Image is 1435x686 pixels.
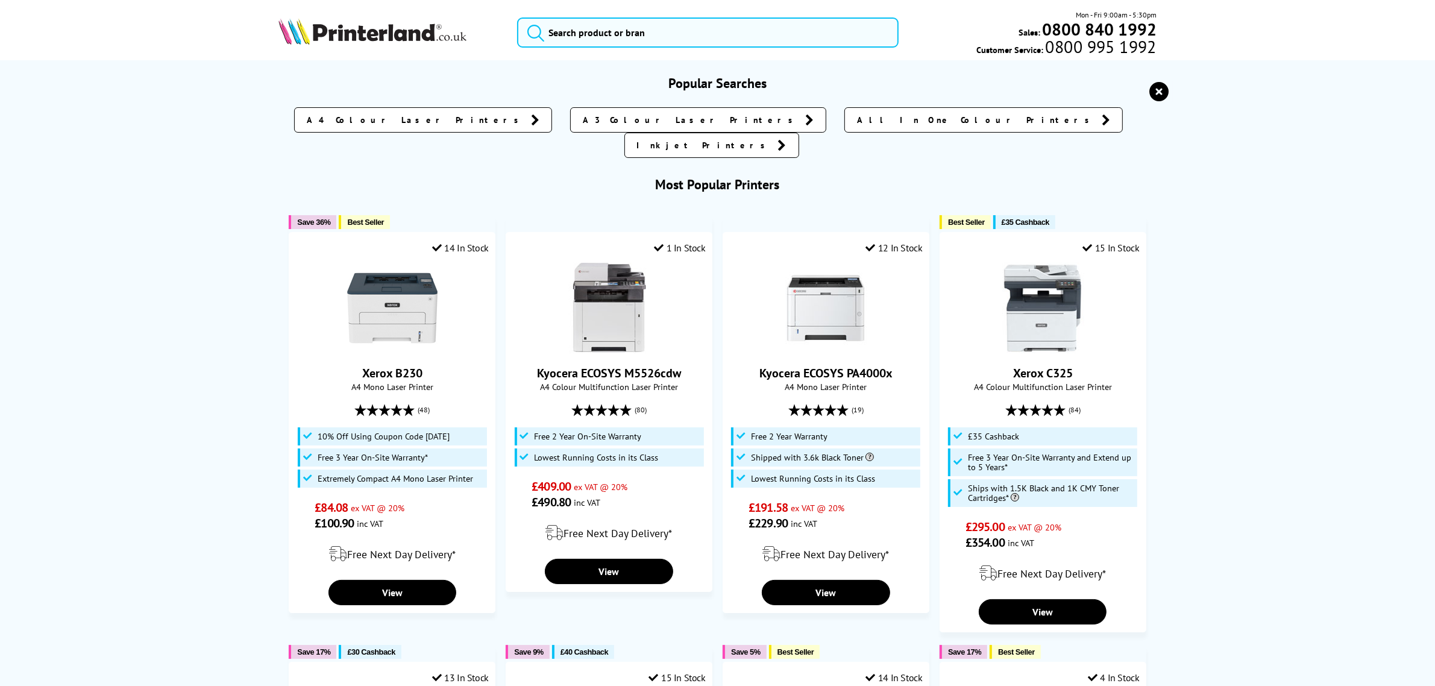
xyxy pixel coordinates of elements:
[762,580,890,605] a: View
[624,133,799,158] a: Inkjet Printers
[780,344,871,356] a: Kyocera ECOSYS PA4000x
[1008,537,1034,549] span: inc VAT
[948,218,985,227] span: Best Seller
[791,518,817,529] span: inc VAT
[723,645,766,659] button: Save 5%
[993,215,1055,229] button: £35 Cashback
[749,515,788,531] span: £229.90
[751,432,827,441] span: Free 2 Year Warranty
[865,242,922,254] div: 12 In Stock
[514,647,543,656] span: Save 9%
[351,502,404,514] span: ex VAT @ 20%
[990,645,1041,659] button: Best Seller
[1042,18,1157,40] b: 0800 840 1992
[1082,242,1139,254] div: 15 In Stock
[318,432,450,441] span: 10% Off Using Coupon Code [DATE]
[297,218,330,227] span: Save 36%
[948,647,981,656] span: Save 17%
[289,215,336,229] button: Save 36%
[751,474,875,483] span: Lowest Running Costs in its Class
[769,645,820,659] button: Best Seller
[649,672,706,684] div: 15 In Stock
[315,500,348,515] span: £84.08
[1088,672,1140,684] div: 4 In Stock
[729,537,922,571] div: modal_delivery
[966,519,1005,535] span: £295.00
[517,17,898,48] input: Search product or bran
[307,114,525,126] span: A4 Colour Laser Printers
[1019,27,1040,38] span: Sales:
[506,645,549,659] button: Save 9%
[537,365,681,381] a: Kyocera ECOSYS M5526cdw
[857,114,1096,126] span: All In One Colour Printers
[295,381,488,392] span: A4 Mono Laser Printer
[791,502,844,514] span: ex VAT @ 20%
[637,139,772,151] span: Inkjet Printers
[278,18,466,45] img: Printerland Logo
[940,215,991,229] button: Best Seller
[347,218,384,227] span: Best Seller
[852,398,864,421] span: (19)
[729,381,922,392] span: A4 Mono Laser Printer
[289,645,336,659] button: Save 17%
[347,263,438,353] img: Xerox B230
[574,497,600,508] span: inc VAT
[1040,24,1157,35] a: 0800 840 1992
[759,365,893,381] a: Kyocera ECOSYS PA4000x
[1013,365,1073,381] a: Xerox C325
[552,645,614,659] button: £40 Cashback
[535,432,642,441] span: Free 2 Year On-Site Warranty
[357,518,383,529] span: inc VAT
[780,263,871,353] img: Kyocera ECOSYS PA4000x
[295,537,488,571] div: modal_delivery
[749,500,788,515] span: £191.58
[532,479,571,494] span: £409.00
[432,672,489,684] div: 13 In Stock
[532,494,571,510] span: £490.80
[946,381,1139,392] span: A4 Colour Multifunction Laser Printer
[564,263,655,353] img: Kyocera ECOSYS M5526cdw
[966,535,1005,550] span: £354.00
[1076,9,1157,20] span: Mon - Fri 9:00am - 5:30pm
[545,559,673,584] a: View
[512,516,705,550] div: modal_delivery
[998,647,1035,656] span: Best Seller
[328,580,456,605] a: View
[574,481,627,492] span: ex VAT @ 20%
[278,176,1157,193] h3: Most Popular Printers
[865,672,922,684] div: 14 In Stock
[318,474,473,483] span: Extremely Compact A4 Mono Laser Printer
[997,344,1088,356] a: Xerox C325
[339,215,390,229] button: Best Seller
[751,453,874,462] span: Shipped with 3.6k Black Toner
[535,453,659,462] span: Lowest Running Costs in its Class
[362,365,422,381] a: Xerox B230
[946,556,1139,590] div: modal_delivery
[560,647,608,656] span: £40 Cashback
[297,647,330,656] span: Save 17%
[1044,41,1157,52] span: 0800 995 1992
[777,647,814,656] span: Best Seller
[564,344,655,356] a: Kyocera ECOSYS M5526cdw
[278,18,502,47] a: Printerland Logo
[940,645,987,659] button: Save 17%
[318,453,428,462] span: Free 3 Year On-Site Warranty*
[968,432,1019,441] span: £35 Cashback
[294,107,552,133] a: A4 Colour Laser Printers
[968,483,1134,503] span: Ships with 1.5K Black and 1K CMY Toner Cartridges*
[1069,398,1081,421] span: (84)
[347,344,438,356] a: Xerox B230
[968,453,1134,472] span: Free 3 Year On-Site Warranty and Extend up to 5 Years*
[635,398,647,421] span: (80)
[1008,521,1061,533] span: ex VAT @ 20%
[979,599,1107,625] a: View
[570,107,826,133] a: A3 Colour Laser Printers
[731,647,760,656] span: Save 5%
[844,107,1123,133] a: All In One Colour Printers
[418,398,430,421] span: (48)
[432,242,489,254] div: 14 In Stock
[583,114,799,126] span: A3 Colour Laser Printers
[278,75,1157,92] h3: Popular Searches
[347,647,395,656] span: £30 Cashback
[339,645,401,659] button: £30 Cashback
